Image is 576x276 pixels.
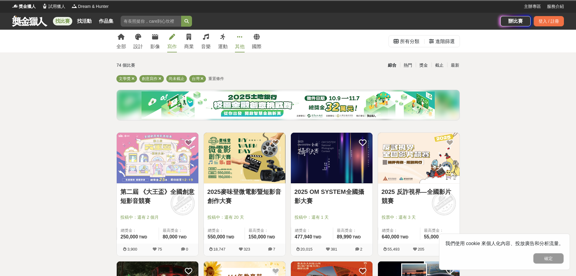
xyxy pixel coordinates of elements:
a: 音樂 [201,30,211,52]
div: 登入 / 註冊 [534,16,564,26]
div: 截止 [431,60,447,71]
a: 影像 [150,30,160,52]
span: 75 [158,247,162,251]
span: 80,000 [163,234,177,239]
span: 640,000 [382,234,399,239]
span: TWD [178,235,187,239]
span: 投稿中：還有 2 個月 [120,214,195,221]
span: TWD [226,235,234,239]
span: 150,000 [249,234,266,239]
span: 最高獎金： [249,228,282,234]
a: 運動 [218,30,228,52]
span: 55,000 [424,234,439,239]
a: 服務介紹 [547,3,564,10]
span: 總獎金： [295,228,329,234]
span: 獎金獵人 [19,3,36,10]
img: Logo [42,3,48,9]
a: 作品集 [96,17,116,25]
div: 進階篩選 [435,35,455,48]
span: 重置條件 [208,76,224,81]
span: 最高獎金： [163,228,195,234]
a: 主辦專區 [524,3,541,10]
a: Logo試用獵人 [42,3,65,10]
div: 國際 [252,43,262,50]
div: 熱門 [400,60,416,71]
img: Logo [12,3,18,9]
img: Cover Image [204,133,285,183]
span: 投稿中：還有 1 天 [295,214,369,221]
div: 商業 [184,43,194,50]
a: 2025麥味登微電影暨短影音創作大賽 [207,187,282,205]
span: 381 [331,247,337,251]
a: 找活動 [75,17,94,25]
span: 0 [186,247,188,251]
span: 20,015 [301,247,313,251]
div: 最新 [447,60,463,71]
span: 250,000 [121,234,138,239]
span: 18,747 [213,247,226,251]
a: LogoDream & Hunter [71,3,109,10]
div: 其他 [235,43,245,50]
span: 創意寫作 [142,76,158,81]
span: 3,900 [127,247,137,251]
div: 獎金 [416,60,431,71]
span: 55,493 [388,247,400,251]
span: TWD [139,235,147,239]
div: 所有分類 [400,35,419,48]
a: Logo獎金獵人 [12,3,36,10]
a: 其他 [235,30,245,52]
span: 總獎金： [382,228,416,234]
span: 台灣 [192,76,200,81]
span: 總獎金： [121,228,155,234]
div: 音樂 [201,43,211,50]
span: 投票中：還有 3 天 [382,214,456,221]
span: 205 [418,247,425,251]
img: Cover Image [291,133,373,183]
img: de0ec254-a5ce-4606-9358-3f20dd3f7ec9.png [142,91,435,119]
img: Cover Image [378,133,460,183]
a: 全部 [116,30,126,52]
a: 國際 [252,30,262,52]
div: 運動 [218,43,228,50]
span: TWD [400,235,408,239]
div: 設計 [133,43,143,50]
span: TWD [353,235,361,239]
a: 第二屆 《大王盃》全國創意短影音競賽 [120,187,195,205]
span: TWD [267,235,275,239]
input: 有長照挺你，care到心坎裡！青春出手，拍出照顧 影音徵件活動 [121,16,181,27]
button: 確定 [533,253,564,264]
span: 323 [244,247,250,251]
span: TWD [313,235,321,239]
span: 我們使用 cookie 來個人化內容、投放廣告和分析流量。 [445,241,564,246]
a: 2025 OM SYSTEM全國攝影大賽 [295,187,369,205]
a: 2025 反詐視界—全國影片競賽 [382,187,456,205]
span: 試用獵人 [48,3,65,10]
div: 全部 [116,43,126,50]
span: 550,000 [208,234,225,239]
span: 477,940 [295,234,312,239]
span: 2 [360,247,362,251]
a: 商業 [184,30,194,52]
img: Logo [71,3,77,9]
div: 綜合 [384,60,400,71]
div: 74 個比賽 [117,60,231,71]
div: 寫作 [167,43,177,50]
span: 尚未截止 [169,76,184,81]
img: Cover Image [117,133,198,183]
span: 最高獎金： [424,228,456,234]
span: Dream & Hunter [78,3,109,10]
a: 寫作 [167,30,177,52]
div: 影像 [150,43,160,50]
a: 設計 [133,30,143,52]
a: 辦比賽 [500,16,531,26]
span: 89,990 [337,234,352,239]
span: 最高獎金： [337,228,369,234]
span: 投稿中：還有 20 天 [207,214,282,221]
span: 文學獎 [119,76,131,81]
a: 找比賽 [53,17,72,25]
